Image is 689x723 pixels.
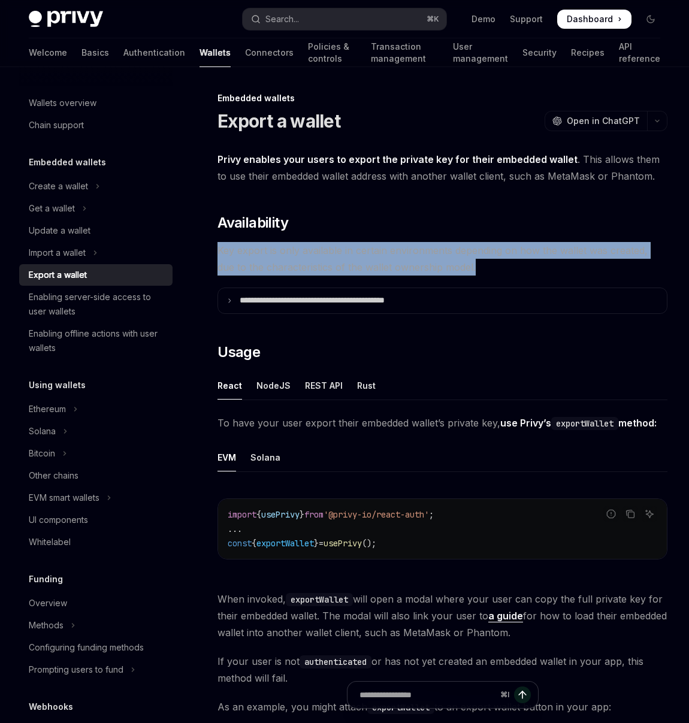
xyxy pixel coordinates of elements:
[305,371,343,400] div: REST API
[19,323,173,359] a: Enabling offline actions with user wallets
[557,10,631,29] a: Dashboard
[19,176,173,197] button: Toggle Create a wallet section
[200,38,231,67] a: Wallets
[545,111,647,131] button: Open in ChatGPT
[286,593,353,606] code: exportWallet
[567,13,613,25] span: Dashboard
[29,246,86,260] div: Import a wallet
[300,655,371,668] code: authenticated
[19,286,173,322] a: Enabling server-side access to user wallets
[19,637,173,658] a: Configuring funding methods
[29,378,86,392] h5: Using wallets
[81,38,109,67] a: Basics
[29,596,67,610] div: Overview
[29,326,165,355] div: Enabling offline actions with user wallets
[359,682,495,708] input: Ask a question...
[357,371,376,400] div: Rust
[29,290,165,319] div: Enabling server-side access to user wallets
[304,509,324,520] span: from
[217,213,288,232] span: Availability
[228,509,256,520] span: import
[319,538,324,549] span: =
[19,615,173,636] button: Toggle Methods section
[217,371,242,400] div: React
[123,38,185,67] a: Authentication
[19,421,173,442] button: Toggle Solana section
[429,509,434,520] span: ;
[522,38,557,67] a: Security
[551,417,618,430] code: exportWallet
[19,220,173,241] a: Update a wallet
[488,610,523,622] a: a guide
[619,38,660,67] a: API reference
[29,424,56,438] div: Solana
[29,491,99,505] div: EVM smart wallets
[19,659,173,680] button: Toggle Prompting users to fund section
[29,535,71,549] div: Whitelabel
[29,179,88,193] div: Create a wallet
[228,538,252,549] span: const
[29,700,73,714] h5: Webhooks
[217,151,667,184] span: . This allows them to use their embedded wallet address with another wallet client, such as MetaM...
[571,38,605,67] a: Recipes
[256,538,314,549] span: exportWallet
[217,591,667,641] span: When invoked, will open a modal where your user can copy the full private key for their embedded ...
[29,572,63,586] h5: Funding
[217,415,667,431] span: To have your user export their embedded wallet’s private key,
[29,446,55,461] div: Bitcoin
[19,531,173,553] a: Whitelabel
[261,509,300,520] span: usePrivy
[29,618,64,633] div: Methods
[622,506,638,522] button: Copy the contents from the code block
[19,465,173,486] a: Other chains
[567,115,640,127] span: Open in ChatGPT
[250,443,280,471] div: Solana
[19,114,173,136] a: Chain support
[29,468,78,483] div: Other chains
[29,268,87,282] div: Export a wallet
[314,538,319,549] span: }
[427,14,439,24] span: ⌘ K
[308,38,356,67] a: Policies & controls
[217,343,260,362] span: Usage
[19,509,173,531] a: UI components
[19,592,173,614] a: Overview
[19,198,173,219] button: Toggle Get a wallet section
[29,513,88,527] div: UI components
[514,686,531,703] button: Send message
[29,201,75,216] div: Get a wallet
[217,153,578,165] strong: Privy enables your users to export the private key for their embedded wallet
[29,402,66,416] div: Ethereum
[324,509,429,520] span: '@privy-io/react-auth'
[243,8,447,30] button: Open search
[642,506,657,522] button: Ask AI
[29,223,90,238] div: Update a wallet
[29,118,84,132] div: Chain support
[252,538,256,549] span: {
[641,10,660,29] button: Toggle dark mode
[19,398,173,420] button: Toggle Ethereum section
[19,487,173,509] button: Toggle EVM smart wallets section
[29,96,96,110] div: Wallets overview
[500,417,657,429] strong: use Privy’s method:
[371,38,439,67] a: Transaction management
[245,38,294,67] a: Connectors
[256,509,261,520] span: {
[217,443,236,471] div: EVM
[19,242,173,264] button: Toggle Import a wallet section
[362,538,376,549] span: ();
[472,13,495,25] a: Demo
[19,92,173,114] a: Wallets overview
[217,92,667,104] div: Embedded wallets
[217,653,667,686] span: If your user is not or has not yet created an embedded wallet in your app, this method will fail.
[29,640,144,655] div: Configuring funding methods
[265,12,299,26] div: Search...
[29,38,67,67] a: Welcome
[228,524,242,534] span: ...
[29,11,103,28] img: dark logo
[510,13,543,25] a: Support
[217,242,667,276] span: Key export is only available in certain environments depending on how the wallet was created, due...
[217,110,340,132] h1: Export a wallet
[603,506,619,522] button: Report incorrect code
[324,538,362,549] span: usePrivy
